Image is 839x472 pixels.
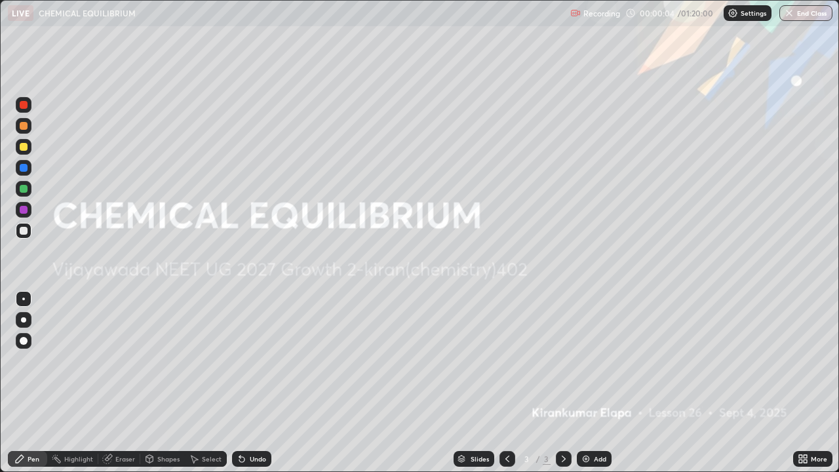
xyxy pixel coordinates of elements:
div: Add [594,456,606,462]
button: End Class [779,5,832,21]
div: Undo [250,456,266,462]
img: add-slide-button [581,454,591,464]
p: CHEMICAL EQUILIBRIUM [39,8,136,18]
p: Recording [583,9,620,18]
img: class-settings-icons [728,8,738,18]
p: Settings [741,10,766,16]
div: Highlight [64,456,93,462]
div: More [811,456,827,462]
div: 3 [520,455,534,463]
img: end-class-cross [784,8,794,18]
div: Eraser [115,456,135,462]
div: Pen [28,456,39,462]
div: Slides [471,456,489,462]
div: 3 [543,453,551,465]
div: / [536,455,540,463]
div: Select [202,456,222,462]
p: LIVE [12,8,29,18]
div: Shapes [157,456,180,462]
img: recording.375f2c34.svg [570,8,581,18]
